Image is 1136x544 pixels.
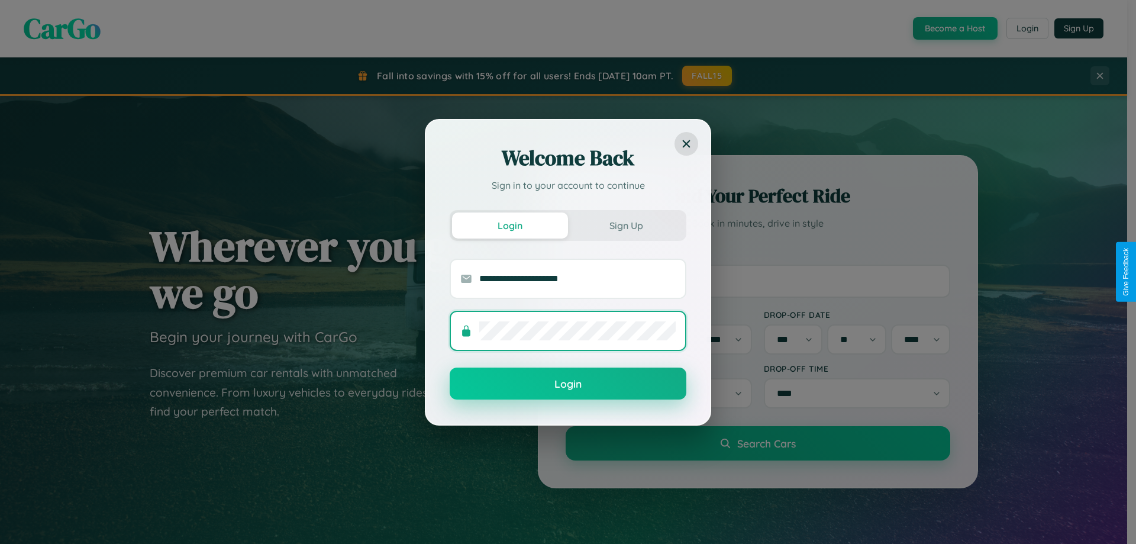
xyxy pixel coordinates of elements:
button: Login [450,368,686,400]
div: Give Feedback [1122,248,1130,296]
p: Sign in to your account to continue [450,178,686,192]
h2: Welcome Back [450,144,686,172]
button: Sign Up [568,213,684,239]
button: Login [452,213,568,239]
